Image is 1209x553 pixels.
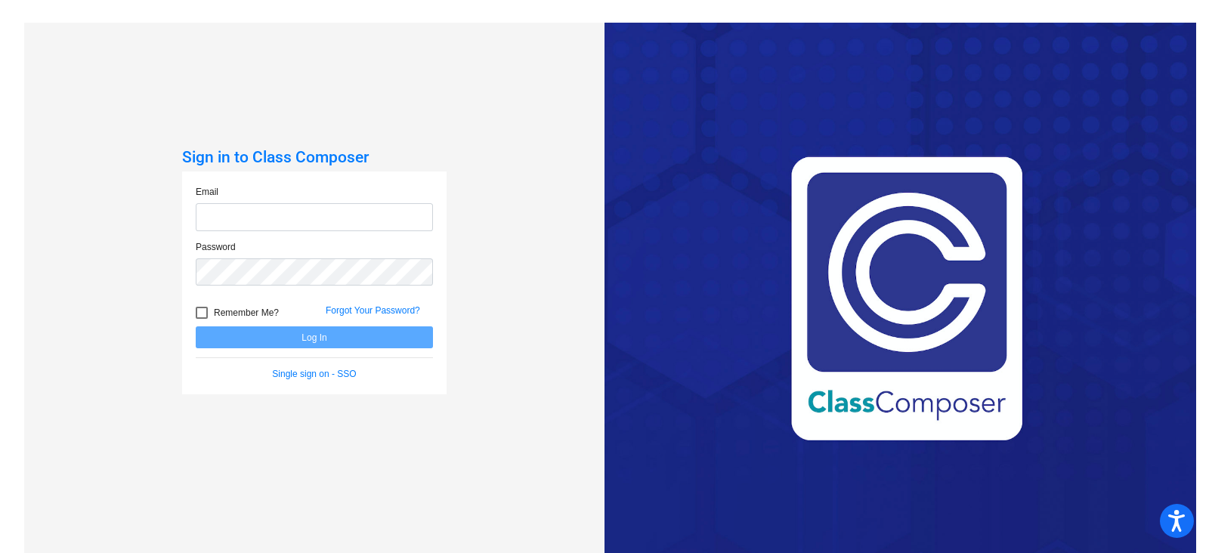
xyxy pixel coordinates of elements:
[182,148,447,167] h3: Sign in to Class Composer
[196,185,218,199] label: Email
[326,305,420,316] a: Forgot Your Password?
[272,369,356,379] a: Single sign on - SSO
[196,326,433,348] button: Log In
[214,304,279,322] span: Remember Me?
[196,240,236,254] label: Password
